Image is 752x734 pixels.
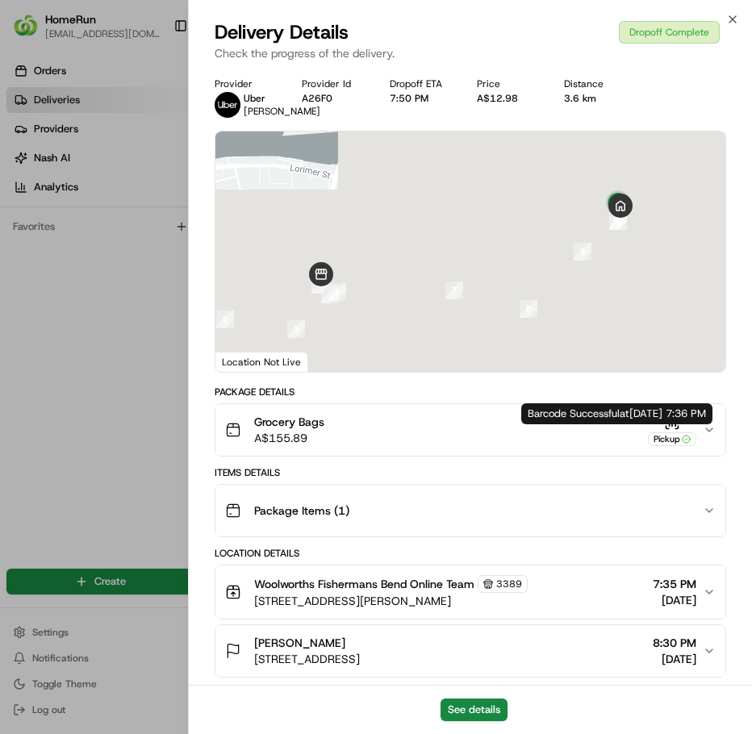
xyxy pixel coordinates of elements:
button: See details [441,699,508,721]
button: [PERSON_NAME][STREET_ADDRESS]8:30 PM[DATE] [215,625,725,677]
div: Provider Id [302,77,376,90]
div: Items Details [215,466,726,479]
span: Package Items ( 1 ) [254,503,349,519]
div: 6 [328,283,346,301]
div: 3 [287,320,305,338]
button: Grocery BagsA$155.89Pickup [215,404,725,456]
img: uber-new-logo.jpeg [215,92,240,118]
div: Barcode Successful [521,403,712,424]
div: Pickup [648,432,696,446]
button: Woolworths Fishermans Bend Online Team3389[STREET_ADDRESS][PERSON_NAME]7:35 PM[DATE] [215,565,725,619]
div: 7 [445,282,463,299]
div: 8 [520,300,537,318]
div: 11 [609,212,627,230]
div: 4 [321,286,339,303]
span: Grocery Bags [254,414,324,430]
span: [STREET_ADDRESS] [254,651,360,667]
div: 2 [216,311,234,328]
span: Delivery Details [215,19,349,45]
span: [DATE] [653,651,696,667]
div: Distance [564,77,638,90]
div: Package Details [215,386,726,398]
span: [STREET_ADDRESS][PERSON_NAME] [254,593,528,609]
span: 3389 [496,578,522,590]
span: Uber [244,92,265,105]
div: Dropoff ETA [390,77,464,90]
span: 7:35 PM [653,576,696,592]
button: A26F0 [302,92,332,105]
button: Package Items (1) [215,485,725,536]
div: 7:50 PM [390,92,464,105]
div: 9 [574,243,591,261]
div: Price [477,77,551,90]
div: A$12.98 [477,92,551,105]
div: 3.6 km [564,92,638,105]
p: Check the progress of the delivery. [215,45,726,61]
div: Provider [215,77,289,90]
span: [DATE] [653,592,696,608]
span: A$155.89 [254,430,324,446]
span: [PERSON_NAME] [244,105,320,118]
span: Woolworths Fishermans Bend Online Team [254,576,474,592]
span: [PERSON_NAME] [254,635,345,651]
button: Pickup [648,415,696,446]
span: at [DATE] 7:36 PM [620,407,706,420]
div: Location Not Live [215,352,308,372]
div: Location Details [215,547,726,560]
span: 8:30 PM [653,635,696,651]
